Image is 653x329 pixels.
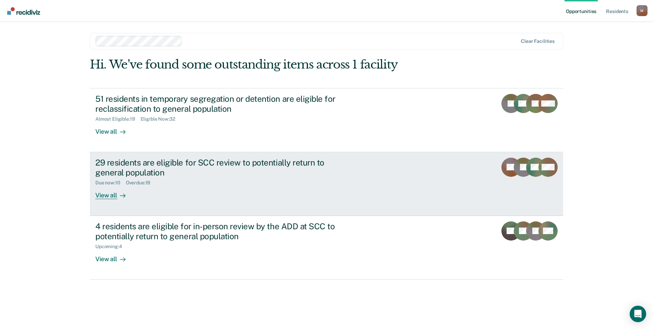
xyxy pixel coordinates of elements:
[90,58,468,72] div: Hi. We’ve found some outstanding items across 1 facility
[95,94,336,114] div: 51 residents in temporary segregation or detention are eligible for reclassification to general p...
[637,5,648,16] div: M
[637,5,648,16] button: Profile dropdown button
[95,186,134,199] div: View all
[90,88,563,152] a: 51 residents in temporary segregation or detention are eligible for reclassification to general p...
[95,244,128,249] div: Upcoming : 4
[630,306,646,322] div: Open Intercom Messenger
[95,221,336,241] div: 4 residents are eligible for in-person review by the ADD at SCC to potentially return to general ...
[7,7,40,15] img: Recidiviz
[141,116,181,122] div: Eligible Now : 32
[126,180,156,186] div: Overdue : 19
[95,249,134,263] div: View all
[95,116,141,122] div: Almost Eligible : 19
[90,152,563,216] a: 29 residents are eligible for SCC review to potentially return to general populationDue now:10Ove...
[90,216,563,280] a: 4 residents are eligible for in-person review by the ADD at SCC to potentially return to general ...
[95,158,336,178] div: 29 residents are eligible for SCC review to potentially return to general population
[95,122,134,135] div: View all
[95,180,126,186] div: Due now : 10
[521,38,555,44] div: Clear facilities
